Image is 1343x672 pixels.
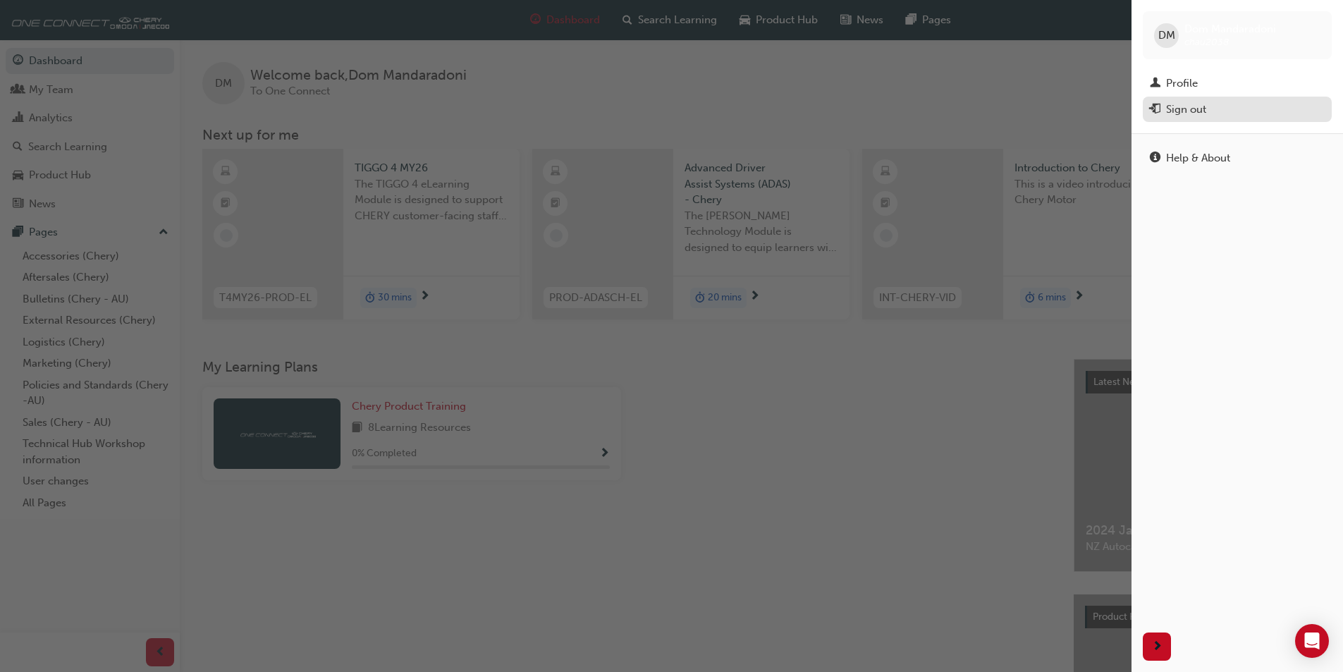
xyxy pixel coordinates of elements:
[1143,145,1332,171] a: Help & About
[1150,152,1160,165] span: info-icon
[1166,75,1198,92] div: Profile
[1166,150,1230,166] div: Help & About
[1143,97,1332,123] button: Sign out
[1152,638,1163,656] span: next-icon
[1184,23,1276,35] span: Dom Mandaradoni
[1184,36,1229,48] span: chau2038
[1166,102,1206,118] div: Sign out
[1295,624,1329,658] div: Open Intercom Messenger
[1150,78,1160,90] span: man-icon
[1158,28,1175,44] span: DM
[1150,104,1160,116] span: exit-icon
[1143,71,1332,97] a: Profile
